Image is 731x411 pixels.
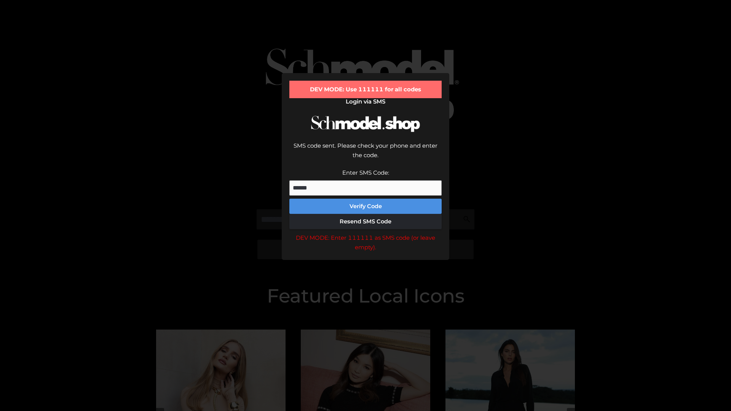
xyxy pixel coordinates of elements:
label: Enter SMS Code: [342,169,389,176]
h2: Login via SMS [289,98,442,105]
button: Verify Code [289,199,442,214]
div: SMS code sent. Please check your phone and enter the code. [289,141,442,168]
button: Resend SMS Code [289,214,442,229]
div: DEV MODE: Enter 111111 as SMS code (or leave empty). [289,233,442,252]
div: DEV MODE: Use 111111 for all codes [289,81,442,98]
img: Schmodel Logo [308,109,423,139]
